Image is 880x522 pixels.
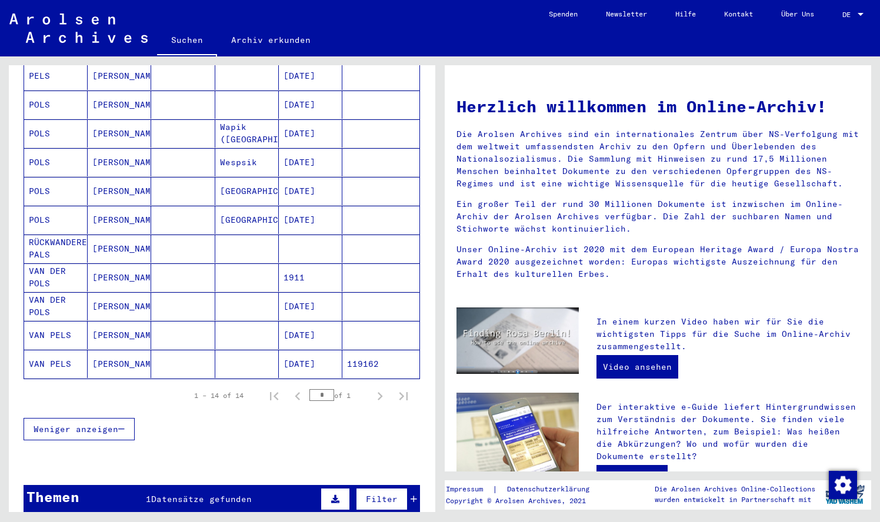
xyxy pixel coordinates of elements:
[279,148,342,176] mat-cell: [DATE]
[368,384,392,407] button: Next page
[88,292,151,320] mat-cell: [PERSON_NAME]
[596,401,859,463] p: Der interaktive e-Guide liefert Hintergrundwissen zum Verständnis der Dokumente. Sie finden viele...
[309,390,368,401] div: of 1
[829,471,857,499] img: Zustimmung ändern
[279,177,342,205] mat-cell: [DATE]
[24,263,88,292] mat-cell: VAN DER POLS
[24,206,88,234] mat-cell: POLS
[342,350,419,378] mat-cell: 119162
[88,263,151,292] mat-cell: [PERSON_NAME]
[194,390,244,401] div: 1 – 14 of 14
[9,14,148,43] img: Arolsen_neg.svg
[456,393,579,474] img: eguide.jpg
[286,384,309,407] button: Previous page
[279,263,342,292] mat-cell: 1911
[88,148,151,176] mat-cell: [PERSON_NAME]
[279,206,342,234] mat-cell: [DATE]
[279,321,342,349] mat-cell: [DATE]
[26,486,79,507] div: Themen
[24,350,88,378] mat-cell: VAN PELS
[24,418,135,440] button: Weniger anzeigen
[24,91,88,119] mat-cell: POLS
[279,350,342,378] mat-cell: [DATE]
[596,316,859,353] p: In einem kurzen Video haben wir für Sie die wichtigsten Tipps für die Suche im Online-Archiv zusa...
[24,235,88,263] mat-cell: RÜCKWANDERER PALS
[217,26,325,54] a: Archiv erkunden
[456,243,859,280] p: Unser Online-Archiv ist 2020 mit dem European Heritage Award / Europa Nostra Award 2020 ausgezeic...
[24,321,88,349] mat-cell: VAN PELS
[262,384,286,407] button: First page
[88,206,151,234] mat-cell: [PERSON_NAME]
[215,206,279,234] mat-cell: [GEOGRAPHIC_DATA]
[279,91,342,119] mat-cell: [DATE]
[279,119,342,148] mat-cell: [DATE]
[392,384,415,407] button: Last page
[88,235,151,263] mat-cell: [PERSON_NAME]
[88,350,151,378] mat-cell: [PERSON_NAME]
[655,484,815,494] p: Die Arolsen Archives Online-Collections
[596,355,678,379] a: Video ansehen
[34,424,118,434] span: Weniger anzeigen
[446,483,604,496] div: |
[596,465,668,488] a: Zum e-Guide
[157,26,217,56] a: Suchen
[215,119,279,148] mat-cell: Wapik ([GEOGRAPHIC_DATA])
[366,494,398,504] span: Filter
[24,119,88,148] mat-cell: POLS
[456,94,859,119] h1: Herzlich willkommen im Online-Archiv!
[146,494,151,504] span: 1
[24,292,88,320] mat-cell: VAN DER POLS
[215,148,279,176] mat-cell: Wespsik
[456,307,579,374] img: video.jpg
[456,128,859,190] p: Die Arolsen Archives sind ein internationales Zentrum über NS-Verfolgung mit dem weltweit umfasse...
[446,483,492,496] a: Impressum
[279,62,342,90] mat-cell: [DATE]
[215,177,279,205] mat-cell: [GEOGRAPHIC_DATA]
[88,321,151,349] mat-cell: [PERSON_NAME]
[24,177,88,205] mat-cell: POLS
[88,91,151,119] mat-cell: [PERSON_NAME]
[456,198,859,235] p: Ein großer Teil der rund 30 Millionen Dokumente ist inzwischen im Online-Archiv der Arolsen Archi...
[279,292,342,320] mat-cell: [DATE]
[655,494,815,505] p: wurden entwickelt in Partnerschaft mit
[498,483,604,496] a: Datenschutzerklärung
[446,496,604,506] p: Copyright © Arolsen Archives, 2021
[823,480,867,509] img: yv_logo.png
[88,62,151,90] mat-cell: [PERSON_NAME]
[151,494,252,504] span: Datensätze gefunden
[88,177,151,205] mat-cell: [PERSON_NAME]
[88,119,151,148] mat-cell: [PERSON_NAME]
[24,148,88,176] mat-cell: POLS
[24,62,88,90] mat-cell: PELS
[842,11,855,19] span: DE
[356,488,408,510] button: Filter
